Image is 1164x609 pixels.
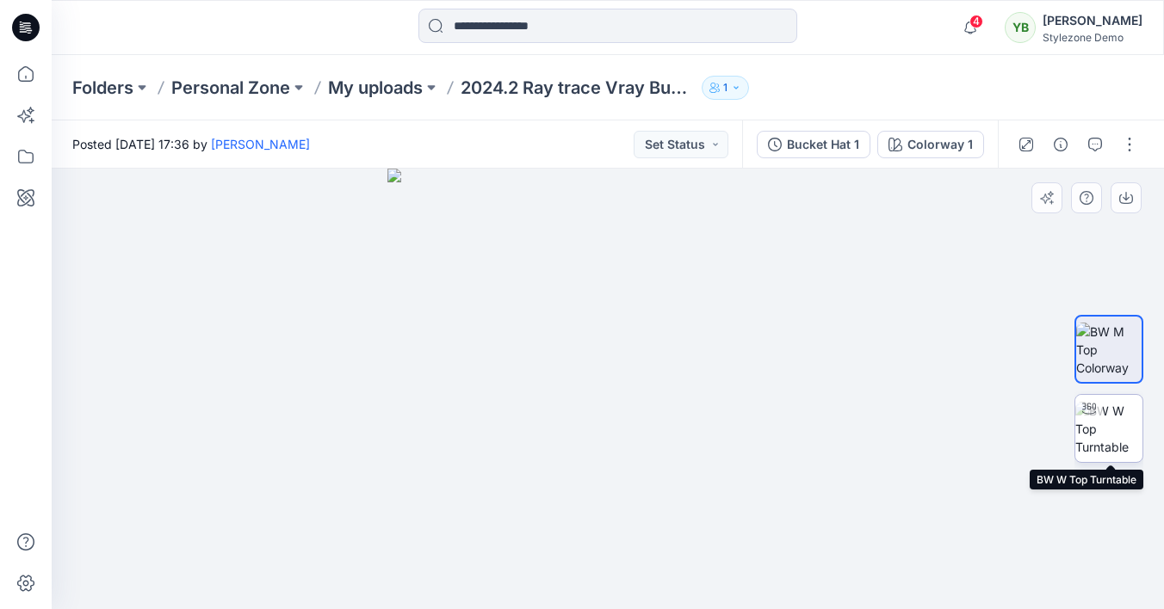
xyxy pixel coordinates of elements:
[969,15,983,28] span: 4
[461,76,695,100] p: 2024.2 Ray trace Vray Bucket Hat 1
[72,135,310,153] span: Posted [DATE] 17:36 by
[702,76,749,100] button: 1
[1047,131,1074,158] button: Details
[171,76,290,100] a: Personal Zone
[72,76,133,100] a: Folders
[1005,12,1036,43] div: YB
[387,169,828,609] img: eyJhbGciOiJIUzI1NiIsImtpZCI6IjAiLCJzbHQiOiJzZXMiLCJ0eXAiOiJKV1QifQ.eyJkYXRhIjp7InR5cGUiOiJzdG9yYW...
[787,135,859,154] div: Bucket Hat 1
[1076,323,1142,377] img: BW M Top Colorway
[1043,10,1142,31] div: [PERSON_NAME]
[211,137,310,151] a: [PERSON_NAME]
[907,135,973,154] div: Colorway 1
[328,76,423,100] a: My uploads
[723,78,727,97] p: 1
[1075,402,1142,456] img: BW W Top Turntable
[877,131,984,158] button: Colorway 1
[1043,31,1142,44] div: Stylezone Demo
[757,131,870,158] button: Bucket Hat 1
